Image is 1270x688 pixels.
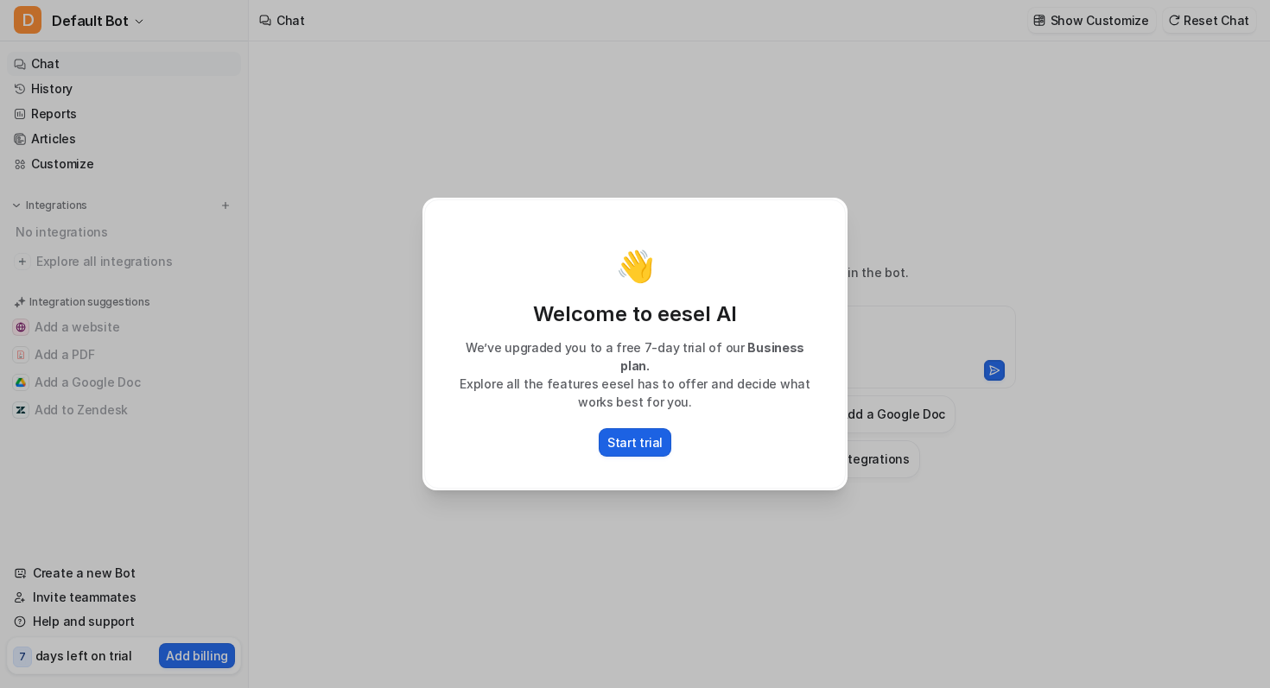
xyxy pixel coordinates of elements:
[442,375,828,411] p: Explore all the features eesel has to offer and decide what works best for you.
[442,300,828,328] p: Welcome to eesel AI
[607,433,663,451] p: Start trial
[442,338,828,375] p: We’ve upgraded you to a free 7-day trial of our
[616,249,655,283] p: 👋
[599,428,671,457] button: Start trial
